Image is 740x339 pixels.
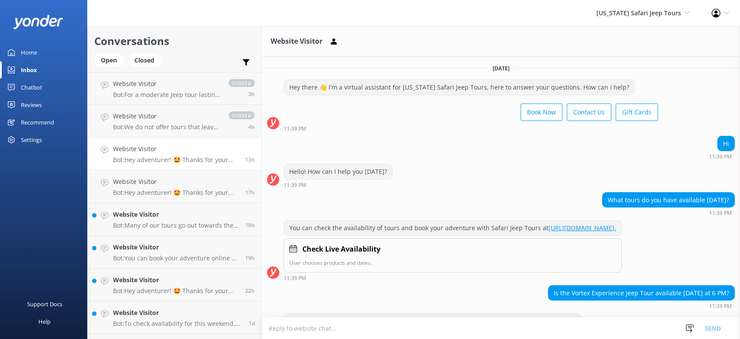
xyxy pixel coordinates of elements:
div: Hello! How can I help you [DATE]? [284,164,392,179]
a: Website VisitorBot:Many of our tours go out towards the end of the day. The best tours for explor... [88,203,261,236]
strong: 11:39 PM [284,126,306,131]
p: Bot: We do not offer tours that leave [GEOGRAPHIC_DATA]. All our tours are based in the [GEOGRAPH... [113,123,220,131]
h4: Website Visitor [113,308,242,318]
a: Website VisitorBot:We do not offer tours that leave [GEOGRAPHIC_DATA]. All our tours are based in... [88,105,261,138]
span: Sep 25 2025 07:10pm (UTC -07:00) America/Phoenix [245,221,255,229]
span: Sep 25 2025 11:56am (UTC -07:00) America/Phoenix [249,320,255,327]
h4: Website Visitor [113,177,239,187]
strong: 11:39 PM [709,154,732,159]
h4: Website Visitor [113,111,220,121]
span: Sep 25 2025 02:43pm (UTC -07:00) America/Phoenix [245,287,255,294]
p: Bot: Hey adventurer! 🤩 Thanks for your message, we'll get back to you as soon as we can. You're a... [113,189,239,197]
div: Reviews [21,96,42,114]
span: Sep 26 2025 10:31am (UTC -07:00) America/Phoenix [248,90,255,98]
button: Gift Cards [616,104,658,121]
div: Chatbot [21,79,42,96]
div: Sep 25 2025 11:39pm (UTC -07:00) America/Phoenix [284,125,658,131]
h4: Website Visitor [113,275,239,285]
span: [US_STATE] Safari Jeep Tours [596,9,681,17]
div: Hey there 👋 I'm a virtual assistant for [US_STATE] Safari Jeep Tours, here to answer your questio... [284,80,634,95]
div: Open [94,54,123,67]
span: Sep 25 2025 11:40pm (UTC -07:00) America/Phoenix [245,156,255,163]
a: Website VisitorBot:Hey adventurer! 🤩 Thanks for your message, we'll get back to you as soon as we... [88,138,261,170]
strong: 11:39 PM [709,211,732,216]
span: [DATE] [487,65,515,72]
a: Website VisitorBot:To check availability for this weekend, please book online by selecting your p... [88,301,261,334]
div: Support Docs [27,295,62,313]
button: Contact Us [567,104,611,121]
h4: Website Visitor [113,144,239,154]
a: Website VisitorBot:You can book your adventure online by visiting [URL][DOMAIN_NAME].19h [88,236,261,269]
p: Bot: Many of our tours go out towards the end of the day. The best tours for exploring [GEOGRAPHI... [113,221,239,229]
div: Recommend [21,114,54,131]
div: You can check the availability of tours and book your adventure with Safari Jeep Tours at [284,221,621,235]
a: Website VisitorBot:Hey adventurer! 🤩 Thanks for your message, we'll get back to you as soon as we... [88,170,261,203]
p: Bot: You can book your adventure online by visiting [URL][DOMAIN_NAME]. [113,254,239,262]
a: Open [94,55,128,65]
h3: Website Visitor [271,36,322,47]
div: What tours do you have available [DATE]? [603,193,734,208]
div: Sep 25 2025 11:39pm (UTC -07:00) America/Phoenix [548,303,735,309]
a: Website VisitorBot:For a moderate Jeep tour lasting 2-3 hours, you might consider the Outback Tra... [88,72,261,105]
span: Sep 26 2025 09:26am (UTC -07:00) America/Phoenix [248,123,255,131]
p: Bot: To check availability for this weekend, please book online by selecting your preferred tour,... [113,320,242,328]
span: closed [229,79,255,87]
p: Bot: Hey adventurer! 🤩 Thanks for your message, we'll get back to you as soon as we can. You're a... [113,287,239,295]
h4: Check Live Availability [302,244,380,255]
strong: 11:39 PM [284,276,306,281]
h4: Website Visitor [113,242,239,252]
strong: 11:39 PM [709,304,732,309]
span: Sep 25 2025 07:53pm (UTC -07:00) America/Phoenix [245,189,255,196]
div: Help [38,313,51,330]
div: Is the Vortex Experience Jeep Tour available [DATE] at 6 PM? [548,286,734,301]
h4: Website Visitor [113,210,239,219]
div: Sep 25 2025 11:39pm (UTC -07:00) America/Phoenix [602,210,735,216]
span: closed [229,111,255,119]
a: Closed [128,55,165,65]
p: User chooses products and dates. [289,259,616,267]
div: Sep 25 2025 11:39pm (UTC -07:00) America/Phoenix [284,275,622,281]
p: Bot: Hey adventurer! 🤩 Thanks for your message, we'll get back to you as soon as we can. You're a... [113,156,239,164]
a: [URL][DOMAIN_NAME]. [548,224,616,232]
div: Closed [128,54,161,67]
a: Website VisitorBot:Hey adventurer! 🤩 Thanks for your message, we'll get back to you as soon as we... [88,269,261,301]
div: Hi [718,136,734,151]
h4: Website Visitor [113,79,220,89]
p: Bot: For a moderate Jeep tour lasting 2-3 hours, you might consider the Outback Trail Jeep Tour. ... [113,91,220,99]
div: Home [21,44,37,61]
button: Book Now [521,104,562,121]
h2: Conversations [94,33,255,49]
div: To view live availability and book The Vortex Experience online, please visit [284,314,581,329]
strong: 11:39 PM [284,183,306,188]
div: Sep 25 2025 11:39pm (UTC -07:00) America/Phoenix [284,182,393,188]
div: Settings [21,131,42,149]
div: Inbox [21,61,37,79]
span: Sep 25 2025 06:13pm (UTC -07:00) America/Phoenix [245,254,255,262]
div: Sep 25 2025 11:39pm (UTC -07:00) America/Phoenix [709,153,735,159]
img: yonder-white-logo.png [13,15,63,29]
